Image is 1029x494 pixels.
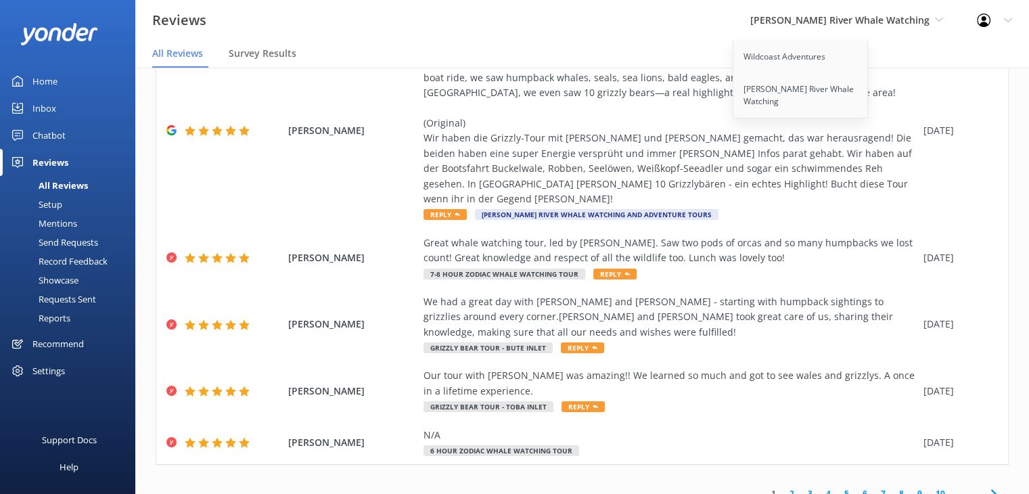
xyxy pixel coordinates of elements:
div: We had a great day with [PERSON_NAME] and [PERSON_NAME] - starting with humpback sightings to gri... [424,294,917,340]
a: Wildcoast Adventures [733,41,869,73]
div: [DATE] [923,384,991,399]
div: Recommend [32,330,84,357]
div: Support Docs [42,426,97,453]
div: [DATE] [923,123,991,138]
div: [DATE] [923,317,991,332]
div: Great whale watching tour, led by [PERSON_NAME]. Saw two pods of orcas and so many humpbacks we l... [424,235,917,266]
span: Reply [424,209,467,220]
div: Reviews [32,149,68,176]
a: Requests Sent [8,290,135,309]
a: Send Requests [8,233,135,252]
a: Mentions [8,214,135,233]
span: Reply [593,269,637,279]
span: [PERSON_NAME] River Whale Watching and Adventure Tours [475,209,718,220]
span: 7-8 Hour Zodiac Whale Watching Tour [424,269,585,279]
div: All Reviews [8,176,88,195]
div: Mentions [8,214,77,233]
div: [DATE] [923,250,991,265]
span: Grizzly Bear Tour - Bute Inlet [424,342,553,353]
div: Our tour with [PERSON_NAME] was amazing!! We learned so much and got to see wales and grizzlys. A... [424,368,917,399]
div: [DATE] [923,435,991,450]
span: [PERSON_NAME] [288,384,417,399]
h3: Reviews [152,9,206,31]
span: [PERSON_NAME] [288,250,417,265]
a: Reports [8,309,135,328]
img: yonder-white-logo.png [20,23,98,45]
div: Reports [8,309,70,328]
a: Showcase [8,271,135,290]
span: Grizzly Bear Tour - Toba Inlet [424,401,553,412]
div: Requests Sent [8,290,96,309]
div: Setup [8,195,62,214]
div: Settings [32,357,65,384]
span: 6 Hour Zodiac Whale Watching Tour [424,445,579,456]
a: Setup [8,195,135,214]
span: [PERSON_NAME] [288,435,417,450]
div: (Translated by Google) We did the grizzly bear tour with [PERSON_NAME] and [PERSON_NAME], and it ... [424,40,917,206]
div: Record Feedback [8,252,108,271]
div: Showcase [8,271,78,290]
span: [PERSON_NAME] [288,317,417,332]
a: Record Feedback [8,252,135,271]
div: Inbox [32,95,56,122]
span: Reply [561,342,604,353]
span: [PERSON_NAME] [288,123,417,138]
span: Reply [562,401,605,412]
span: All Reviews [152,47,203,60]
div: Help [60,453,78,480]
a: [PERSON_NAME] River Whale Watching [733,73,869,118]
div: Home [32,68,58,95]
div: N/A [424,428,917,443]
a: All Reviews [8,176,135,195]
div: Chatbot [32,122,66,149]
div: Send Requests [8,233,98,252]
span: Survey Results [229,47,296,60]
span: [PERSON_NAME] River Whale Watching [750,14,930,26]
